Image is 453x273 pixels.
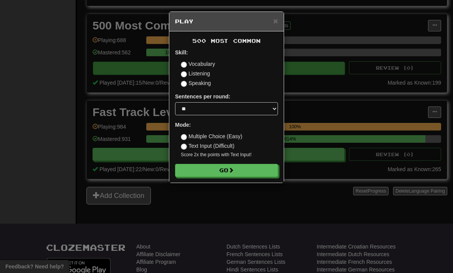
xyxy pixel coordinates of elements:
label: Listening [181,70,210,77]
small: Score 2x the points with Text Input ! [181,152,278,158]
label: Multiple Choice (Easy) [181,132,242,140]
span: × [273,16,278,25]
strong: Skill: [175,49,188,56]
button: Go [175,164,278,177]
label: Sentences per round: [175,93,230,100]
label: Text Input (Difficult) [181,142,235,150]
input: Listening [181,71,187,77]
label: Vocabulary [181,60,215,68]
strong: Mode: [175,122,191,128]
input: Multiple Choice (Easy) [181,134,187,140]
button: Close [273,17,278,25]
input: Text Input (Difficult) [181,144,187,150]
input: Speaking [181,81,187,87]
label: Speaking [181,79,211,87]
span: 500 Most Common [192,38,261,44]
input: Vocabulary [181,62,187,68]
h5: Play [175,18,278,25]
